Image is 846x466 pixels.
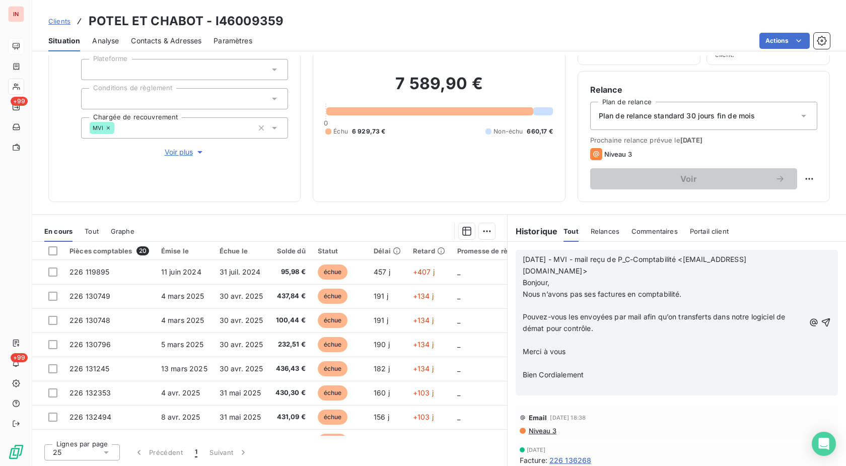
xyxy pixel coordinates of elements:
input: Ajouter une valeur [90,94,98,103]
span: 20 [136,246,149,255]
span: 160 j [374,388,390,397]
div: Statut [318,247,362,255]
span: +99 [11,97,28,106]
span: 226 132494 [69,413,112,421]
span: 226 119895 [69,268,110,276]
span: En cours [44,227,73,235]
span: _ [457,316,460,324]
span: Facture : [520,455,547,465]
h3: POTEL ET CHABOT - I46009359 [89,12,284,30]
span: 31 juil. 2024 [220,268,261,276]
span: Tout [85,227,99,235]
span: Merci à vous [523,347,566,356]
span: +134 j [413,340,434,349]
span: Voir [602,175,775,183]
div: Échue le [220,247,263,255]
span: 30 avr. 2025 [220,340,263,349]
span: 100,44 € [275,315,306,325]
span: 1 [195,447,197,457]
span: 226 132353 [69,388,111,397]
div: Délai [374,247,401,255]
span: Graphe [111,227,134,235]
span: 191 j [374,292,388,300]
span: Portail client [690,227,729,235]
span: 431,09 € [275,412,306,422]
span: 437,84 € [275,291,306,301]
h2: 7 589,90 € [325,74,552,104]
span: Bien Cordialement [523,370,584,379]
h6: Historique [508,225,558,237]
span: Email [529,414,547,422]
span: échue [318,264,348,280]
div: Émise le [161,247,207,255]
span: échue [318,337,348,352]
span: échue [318,434,348,449]
span: 4 mars 2025 [161,316,204,324]
span: Contacts & Adresses [131,36,201,46]
span: Niveau 3 [604,150,632,158]
span: MVI [93,125,103,131]
button: Voir plus [81,147,288,158]
span: _ [457,364,460,373]
span: Niveau 3 [528,427,556,435]
span: Pouvez-vous les envoyées par mail afin qu’on transferts dans notre logiciel de démat pour contrôle. [523,312,788,332]
span: 430,30 € [275,388,306,398]
h6: Relance [590,84,817,96]
div: Promesse de règlement [457,247,535,255]
span: 31 mai 2025 [220,413,261,421]
span: échue [318,361,348,376]
input: Ajouter une valeur [114,123,122,132]
span: Plan de relance standard 30 jours fin de mois [599,111,755,121]
span: échue [318,385,348,401]
span: +134 j [413,292,434,300]
span: 4 mars 2025 [161,292,204,300]
span: Échu [333,127,348,136]
span: 4 avr. 2025 [161,388,200,397]
span: 25 [53,447,61,457]
span: 30 avr. 2025 [220,292,263,300]
span: +99 [11,353,28,362]
span: [DATE] 18:38 [550,415,586,421]
button: Précédent [128,442,189,463]
span: _ [457,413,460,421]
span: _ [457,388,460,397]
span: échue [318,289,348,304]
span: 232,51 € [275,340,306,350]
div: Pièces comptables [69,246,149,255]
span: Commentaires [631,227,678,235]
span: Prochaine relance prévue le [590,136,817,144]
button: Actions [759,33,810,49]
div: Open Intercom Messenger [812,432,836,456]
span: 457 j [374,268,390,276]
span: 226 130748 [69,316,111,324]
span: +103 j [413,388,434,397]
span: +134 j [413,316,434,324]
span: échue [318,410,348,425]
span: 660,17 € [527,127,552,136]
span: Clients [48,17,70,25]
button: 1 [189,442,203,463]
span: [DATE] [527,447,546,453]
span: 0 [324,119,328,127]
span: 6 929,73 € [352,127,386,136]
input: Ajouter une valeur [90,65,98,74]
span: _ [457,340,460,349]
span: 226 131245 [69,364,110,373]
a: Clients [48,16,70,26]
button: Suivant [203,442,254,463]
span: [DATE] [680,136,703,144]
span: 190 j [374,340,390,349]
span: 226 136268 [549,455,592,465]
div: Retard [413,247,445,255]
span: _ [457,268,460,276]
div: IN [8,6,24,22]
span: +134 j [413,364,434,373]
span: +407 j [413,268,435,276]
span: 182 j [374,364,390,373]
span: Non-échu [493,127,523,136]
span: 30 avr. 2025 [220,316,263,324]
span: Paramètres [214,36,252,46]
span: 30 avr. 2025 [220,364,263,373]
span: Voir plus [165,147,205,157]
span: +103 j [413,413,434,421]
